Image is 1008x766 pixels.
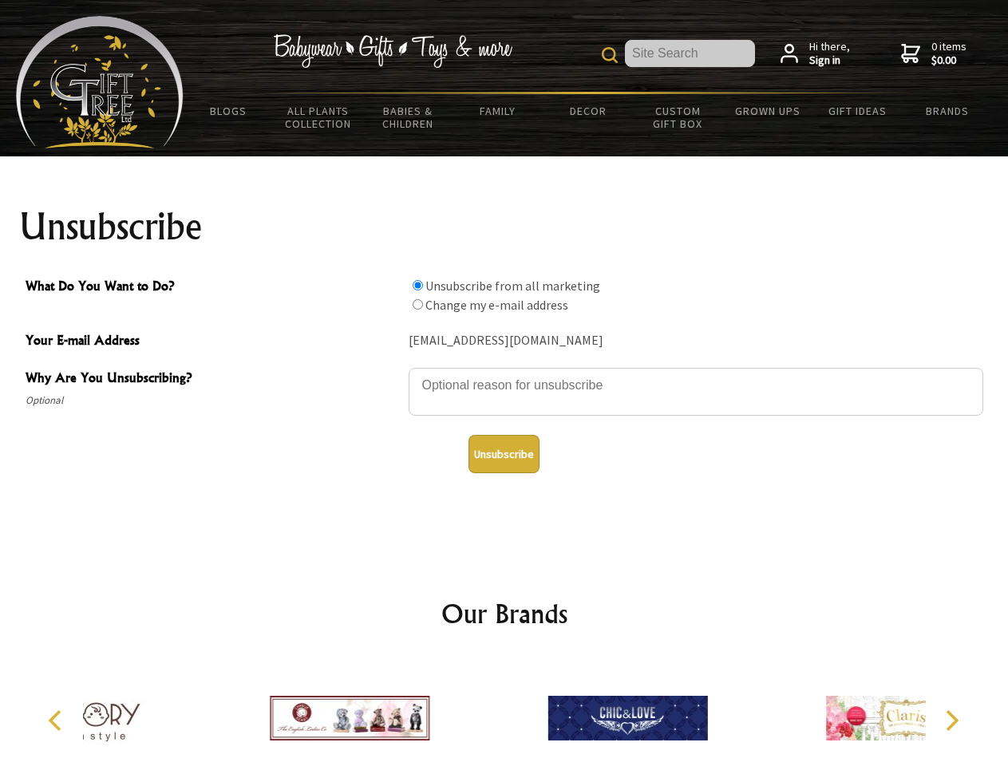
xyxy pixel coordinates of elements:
[903,94,993,128] a: Brands
[934,703,969,738] button: Next
[931,39,966,68] span: 0 items
[809,40,850,68] span: Hi there,
[26,276,401,299] span: What Do You Want to Do?
[425,297,568,313] label: Change my e-mail address
[26,391,401,410] span: Optional
[19,207,990,246] h1: Unsubscribe
[16,16,184,148] img: Babyware - Gifts - Toys and more...
[812,94,903,128] a: Gift Ideas
[468,435,540,473] button: Unsubscribe
[781,40,850,68] a: Hi there,Sign in
[425,278,600,294] label: Unsubscribe from all marketing
[184,94,274,128] a: BLOGS
[901,40,966,68] a: 0 items$0.00
[274,94,364,140] a: All Plants Collection
[931,53,966,68] strong: $0.00
[26,368,401,391] span: Why Are You Unsubscribing?
[363,94,453,140] a: Babies & Children
[409,329,983,353] div: [EMAIL_ADDRESS][DOMAIN_NAME]
[809,53,850,68] strong: Sign in
[32,594,977,633] h2: Our Brands
[625,40,755,67] input: Site Search
[40,703,75,738] button: Previous
[722,94,812,128] a: Grown Ups
[273,34,512,68] img: Babywear - Gifts - Toys & more
[409,368,983,416] textarea: Why Are You Unsubscribing?
[453,94,544,128] a: Family
[543,94,633,128] a: Decor
[602,47,618,63] img: product search
[413,299,423,310] input: What Do You Want to Do?
[26,330,401,353] span: Your E-mail Address
[413,280,423,290] input: What Do You Want to Do?
[633,94,723,140] a: Custom Gift Box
